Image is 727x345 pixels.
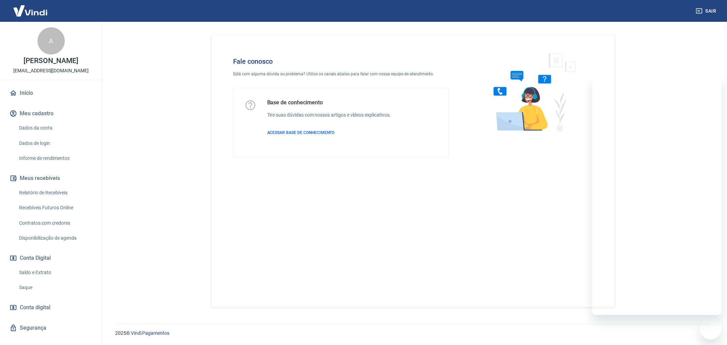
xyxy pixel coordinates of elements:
[700,318,722,340] iframe: Botão para abrir a janela de mensagens, conversa em andamento
[8,86,94,101] a: Início
[8,0,52,21] img: Vindi
[8,320,94,335] a: Segurança
[267,130,391,136] a: ACESSAR BASE DE CONHECIMENTO
[267,99,391,106] h5: Base de conhecimento
[13,67,89,74] p: [EMAIL_ADDRESS][DOMAIN_NAME]
[8,251,94,266] button: Conta Digital
[115,330,711,337] p: 2025 ©
[267,130,335,135] span: ACESSAR BASE DE CONHECIMENTO
[8,106,94,121] button: Meu cadastro
[233,71,449,77] p: Está com alguma dúvida ou problema? Utilize os canais abaixo para falar com nossa equipe de atend...
[20,303,50,312] span: Conta digital
[267,111,391,119] h6: Tire suas dúvidas com nossos artigos e vídeos explicativos.
[24,57,78,64] p: [PERSON_NAME]
[16,231,94,245] a: Disponibilização de agenda
[16,281,94,295] a: Saque
[16,136,94,150] a: Dados de login
[16,266,94,280] a: Saldo e Extrato
[37,27,65,55] div: A
[16,186,94,200] a: Relatório de Recebíveis
[16,121,94,135] a: Dados da conta
[16,151,94,165] a: Informe de rendimentos
[480,46,584,137] img: Fale conosco
[694,5,719,17] button: Sair
[131,330,169,336] a: Vindi Pagamentos
[8,300,94,315] a: Conta digital
[592,76,722,315] iframe: Janela de mensagens
[233,57,449,65] h4: Fale conosco
[8,171,94,186] button: Meus recebíveis
[16,201,94,215] a: Recebíveis Futuros Online
[16,216,94,230] a: Contratos com credores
